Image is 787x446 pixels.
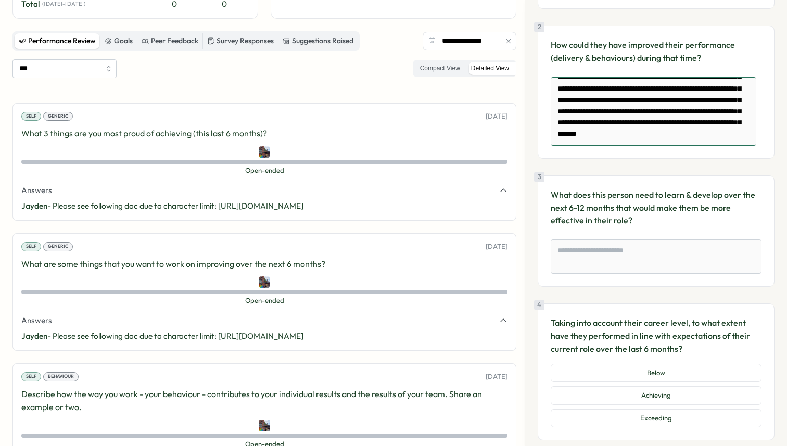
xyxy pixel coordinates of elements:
[486,242,507,251] p: [DATE]
[21,331,47,341] span: Jayden
[21,185,507,196] button: Answers
[21,388,507,414] p: Describe how the way you work - your behaviour - contributes to your individual results and the r...
[551,386,761,405] button: Achieving
[486,112,507,121] p: [DATE]
[486,372,507,381] p: [DATE]
[21,315,52,326] span: Answers
[21,166,507,175] span: Open-ended
[42,1,85,7] span: ( [DATE] - [DATE] )
[21,330,507,342] p: - Please see following doc due to character limit: [URL][DOMAIN_NAME]
[21,185,52,196] span: Answers
[551,39,761,65] p: How could they have improved their performance (delivery & behaviours) during that time?
[551,364,761,383] button: Below
[259,146,270,158] img: Jayden
[551,188,761,227] p: What does this person need to learn & develop over the next 6-12 months that would make them be m...
[259,276,270,288] img: Jayden
[43,112,73,121] div: Generic
[21,296,507,305] span: Open-ended
[43,242,73,251] div: Generic
[21,258,507,271] p: What are some things that you want to work on improving over the next 6 months?
[551,316,761,355] p: Taking into account their career level, to what extent have they performed in line with expectati...
[21,112,41,121] div: Self
[21,372,41,381] div: Self
[21,201,47,211] span: Jayden
[534,22,544,32] div: 2
[21,315,507,326] button: Answers
[534,300,544,310] div: 4
[21,127,507,140] p: What 3 things are you most proud of achieving (this last 6 months)?
[19,35,96,47] div: Performance Review
[283,35,353,47] div: Suggestions Raised
[207,35,274,47] div: Survey Responses
[466,62,514,75] label: Detailed View
[142,35,198,47] div: Peer Feedback
[415,62,465,75] label: Compact View
[43,372,79,381] div: Behaviour
[21,200,507,212] p: - Please see following doc due to character limit: [URL][DOMAIN_NAME]
[551,409,761,428] button: Exceeding
[105,35,133,47] div: Goals
[534,172,544,182] div: 3
[259,420,270,431] img: Jayden
[21,242,41,251] div: Self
